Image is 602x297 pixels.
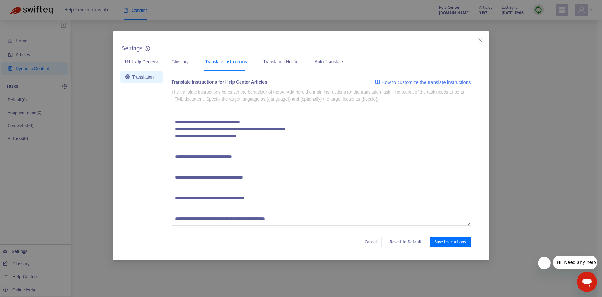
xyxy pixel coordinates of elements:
[538,257,551,269] iframe: Close message
[477,37,484,44] button: Close
[553,256,597,269] iframe: Message from company
[430,237,471,247] button: Save Instructions
[172,58,189,65] div: Glossary
[577,272,597,292] iframe: Button to launch messaging window
[121,45,143,52] h5: Settings
[315,58,343,65] div: Auto Translate
[263,58,298,65] div: Translation Notice
[4,4,45,9] span: Hi. Need any help?
[435,239,466,245] span: Save Instructions
[125,74,154,80] a: Translation
[365,239,377,245] span: Cancel
[382,79,471,86] span: How to customize the translate instructions
[172,79,267,88] div: Translate Instructions for Help Center Articles
[375,80,380,85] img: image-link
[478,38,483,43] span: close
[145,46,150,51] a: question-circle
[205,58,247,65] div: Translate Instructions
[390,239,421,245] span: Revert to Default
[375,79,471,86] a: How to customize the translate instructions
[125,59,158,64] a: Help Centers
[172,89,471,102] p: The translate instructions helps set the behaviour of the AI. Add here the main instructions for ...
[360,237,382,247] button: Cancel
[385,237,426,247] button: Revert to Default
